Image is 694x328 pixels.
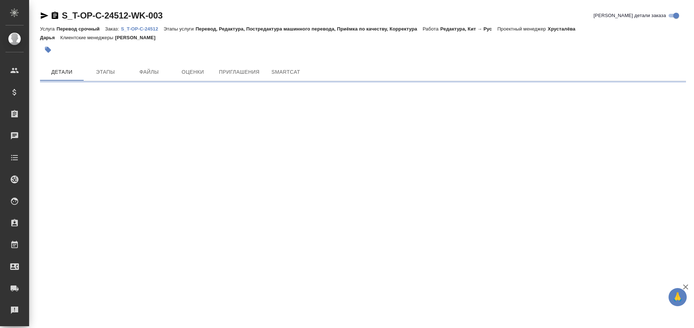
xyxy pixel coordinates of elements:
[132,68,167,77] span: Файлы
[121,26,163,32] p: S_T-OP-C-24512
[44,68,79,77] span: Детали
[594,12,666,19] span: [PERSON_NAME] детали заказа
[423,26,440,32] p: Работа
[440,26,498,32] p: Редактура, Кит → Рус
[40,42,56,58] button: Добавить тэг
[115,35,161,40] p: [PERSON_NAME]
[497,26,547,32] p: Проектный менеджер
[51,11,59,20] button: Скопировать ссылку
[121,25,163,32] a: S_T-OP-C-24512
[268,68,303,77] span: SmartCat
[88,68,123,77] span: Этапы
[671,289,684,305] span: 🙏
[62,11,163,20] a: S_T-OP-C-24512-WK-003
[60,35,115,40] p: Клиентские менеджеры
[669,288,687,306] button: 🙏
[196,26,423,32] p: Перевод, Редактура, Постредактура машинного перевода, Приёмка по качеству, Корректура
[40,26,575,40] p: Хрусталёва Дарья
[105,26,121,32] p: Заказ:
[56,26,105,32] p: Перевод срочный
[175,68,210,77] span: Оценки
[40,26,56,32] p: Услуга
[40,11,49,20] button: Скопировать ссылку для ЯМессенджера
[219,68,260,77] span: Приглашения
[164,26,196,32] p: Этапы услуги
